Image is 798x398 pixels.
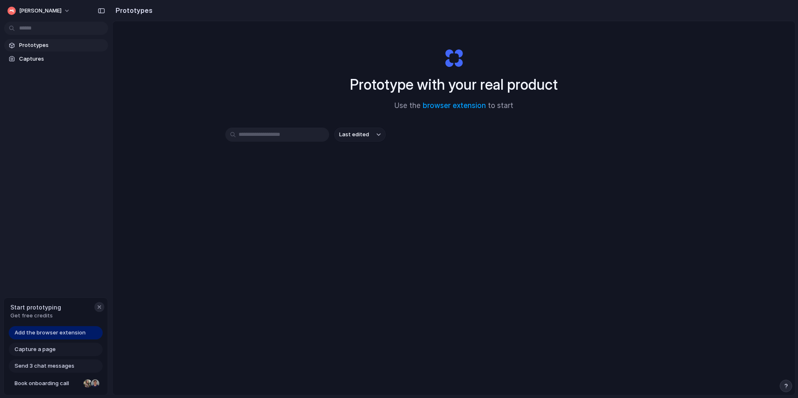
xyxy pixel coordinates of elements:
[423,101,486,110] a: browser extension
[83,378,93,388] div: Nicole Kubica
[19,41,105,49] span: Prototypes
[15,362,74,370] span: Send 3 chat messages
[4,4,74,17] button: [PERSON_NAME]
[15,379,80,388] span: Book onboarding call
[9,377,103,390] a: Book onboarding call
[19,7,62,15] span: [PERSON_NAME]
[339,130,369,139] span: Last edited
[90,378,100,388] div: Christian Iacullo
[394,101,513,111] span: Use the to start
[4,53,108,65] a: Captures
[4,39,108,52] a: Prototypes
[19,55,105,63] span: Captures
[112,5,153,15] h2: Prototypes
[15,345,56,354] span: Capture a page
[350,74,558,96] h1: Prototype with your real product
[10,312,61,320] span: Get free credits
[334,128,386,142] button: Last edited
[15,329,86,337] span: Add the browser extension
[10,303,61,312] span: Start prototyping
